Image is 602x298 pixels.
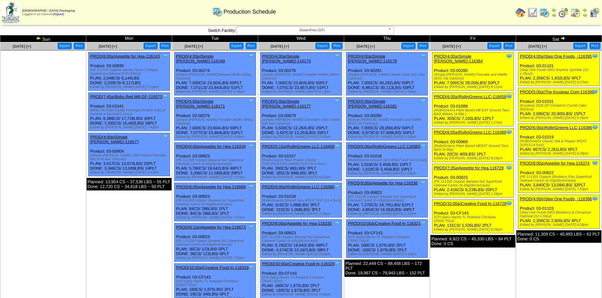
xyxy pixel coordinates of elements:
[348,118,428,126] div: (Simple [PERSON_NAME] Pancake and Waffle (6/10.7oz Cartons))
[434,215,514,223] div: (CFI-Spicy Nacho TL Roasted Chickpea (250/0.75oz))
[506,93,512,100] img: Tooltip
[174,97,256,141] div: Product: 03-00276 PLAN: 7,000CS / 23,604LBS / 50PLT DONE: 7,077CS / 23,864LBS / 51PLT
[262,99,311,108] a: PROD(5:00a)Simple [PERSON_NAME]-116177
[348,252,428,256] div: Edited by [PERSON_NAME] [DATE] 3:16pm
[344,260,429,277] div: Planned: 22,449 CS ~ 88,458 LBS ~ 172 PLT Done: 19,967 CS ~ 79,943 LBS ~ 152 PLT
[87,178,172,190] div: Planned: 13,954 CS ~ 37,536 LBS ~ 55 PLT Done: 12,720 CS ~ 34,618 LBS ~ 50 PLT
[570,8,581,18] img: calendarinout.gif
[348,181,417,185] a: PROD(8:00a)Appetite for Hea-116336
[592,89,598,95] img: Tooltip
[176,118,256,126] div: (Simple [PERSON_NAME] Pumpkin Muffin (6/9oz Cartons))
[434,73,514,80] div: (Simple [PERSON_NAME] Pancake and Waffle (6/10.7oz Cartons))
[434,54,483,63] a: PROD(4:00a)Simple [PERSON_NAME]-116364
[271,44,289,49] span: [DATE] [+]
[434,85,514,89] div: Edited by [PERSON_NAME] [DATE] 8:17pm
[346,179,428,218] div: Product: 03-00823 PLAN: 7,270CS / 24,791LBS / 61PLT DONE: 4,854CS / 16,552LBS / 40PLT
[58,43,72,49] button: Export
[520,116,599,120] div: Edited by [PERSON_NAME] [DATE] 6:35pm
[176,265,249,270] a: PROD(10:00a)Creative Food In-116319
[185,44,203,49] span: [DATE] [+]
[176,158,256,166] div: (PE 111335 Organic Banana Nut Superfood Oatmeal Carton (6-43g)(6crtn/case))
[172,35,258,42] td: Tue
[518,88,600,122] div: Product: 03-01031 PLAN: 2,090CS / 20,900LBS / 15PLT
[520,90,594,94] a: PROD(5:00a)The Krusteaz Com-116399
[262,212,342,216] div: Edited by [PERSON_NAME] [DATE] 3:25pm
[560,36,565,41] img: arrowright.gif
[420,220,426,226] img: Tooltip
[176,225,246,230] a: PROD(8:10a)Appetite for Hea-116673
[176,239,256,247] div: (PE 111335 Organic Banana Nut Superfood Oatmeal Carton (6-43g)(6crtn/case))
[518,159,600,193] div: Product: 03-00822 PLAN: 3,840CS / 13,094LBS / 32PLT
[401,43,416,49] button: Export
[229,43,244,49] button: Export
[592,160,598,166] img: Tooltip
[356,44,375,49] a: [DATE] [+]
[86,35,172,42] td: Mon
[262,184,334,189] a: PROD(6:00a)RollinGreens LLC-116380
[315,43,330,49] button: Export
[589,8,599,18] img: calendarcustomer.gif
[334,53,340,59] img: Tooltip
[520,54,592,59] a: PROD(4:00a)Step One Foods, -116395
[348,221,421,226] a: PROD(10:00a)Creative Food In-116321
[262,261,335,266] a: PROD(10:00a)Creative Food In-116320
[434,156,514,160] div: Edited by [PERSON_NAME] [DATE] 8:24pm
[90,108,170,116] div: (BRM P111033 Vanilla Overnight Protein Oats (4 Cartons-4 Sachets/2.12oz))
[22,9,75,16] span: Logged in as Caceves
[346,143,428,177] div: Product: 03-01018 PLAN: 1,019CS / 3,454LBS / 10PLT DONE: 1,019CS / 3,454LBS / 10PLT
[430,35,516,42] td: Fri
[592,124,598,131] img: Tooltip
[592,53,598,59] img: Tooltip
[176,54,225,63] a: PROD(4:00a)Simple [PERSON_NAME]-116169
[143,43,158,49] button: Export
[258,35,344,42] td: Wed
[520,104,599,111] div: (Krusteaz 2025 GF Cinnamon Crumb Cake (8/20oz))
[176,99,225,108] a: PROD(5:00a)Simple [PERSON_NAME]-116171
[520,68,599,76] div: (Step One Foods 5001 Anytime Sprinkle (12-1.09oz))
[262,54,311,63] a: PROD(4:00a)Simple [PERSON_NAME]-116173
[262,175,342,179] div: Edited by [PERSON_NAME] [DATE] 4:51pm
[53,13,64,16] a: (logout)
[518,52,600,86] div: Product: 03-01101 PLAN: 2,356CS / 1,932LBS / 4PLT
[90,85,170,89] div: Edited by [PERSON_NAME] [DATE] 7:23pm
[176,256,256,260] div: Edited by [PERSON_NAME] [DATE] 7:51pm
[334,98,340,104] img: Tooltip
[573,43,587,49] button: Export
[582,8,587,13] img: arrowleft.gif
[558,8,569,18] img: calendarblend.gif
[518,124,600,157] div: Product: 03-01019 PLAN: 667CS / 2,261LBS / 6PLT
[528,44,547,49] span: [DATE] [+]
[520,161,589,166] a: PROD(8:00a)Appetite for Hea-116374
[432,200,514,233] div: Product: 03-CF143 PLAN: 131CS / 1,535LBS / 2PLT
[176,135,256,139] div: Edited by [PERSON_NAME] [DATE] 5:46pm
[348,54,397,63] a: PROD(4:00a)Simple [PERSON_NAME]-116179
[176,279,256,287] div: (CFI-Spicy Nacho TL Roasted Chickpea (250/0.75oz))
[334,184,340,190] img: Tooltip
[516,35,602,42] td: Sat
[248,264,254,271] img: Tooltip
[527,8,538,18] img: line_graph.gif
[22,9,75,13] span: [DEMOGRAPHIC_DATA] Packaging
[434,144,514,152] div: (RollinGreens Plant Based MEEAT Ground Taco BAG (4-5lb))
[420,180,426,186] img: Tooltip
[90,94,162,99] a: PROD(7:45a)Bobs Red Mill GF-116573
[442,44,461,49] a: [DATE] [+]
[174,183,256,221] div: Product: 03-00823 PLAN: 84CS / 286LBS / 1PLT DONE: 84CS / 286LBS / 1PLT
[262,90,342,94] div: Edited by [PERSON_NAME] [DATE] 6:13pm
[434,228,514,231] div: Edited by [PERSON_NAME] [DATE] 8:25pm
[223,9,276,15] span: Production Schedule
[434,166,503,170] a: PROD(7:35a)Appetite for Hea-116729
[0,35,86,42] td: Sun
[417,43,429,49] button: Print
[262,276,342,283] div: (CFI-Spicy Nacho TL Roasted Chickpea (250/0.75oz))
[176,184,246,189] a: PROD(8:05a)Appetite for Hea-116669
[90,68,170,76] div: (PE 111319 Organic Vanilla Pecan Collagen Superfood Oatmeal SUP (6/8oz))
[262,118,342,126] div: (Simple [PERSON_NAME] Chocolate Chip Cookie (6/9.4oz Cartons))
[348,235,428,243] div: (CFI-Spicy Nacho TL Roasted Chickpea (250/0.75oz))
[88,52,170,91] div: Product: 03-00830 PLAN: 2,048CS / 6,144LBS DONE: 2,039CS / 6,117LBS
[262,135,342,139] div: Edited by [PERSON_NAME] [DATE] 3:30pm
[430,235,515,248] div: Planned: 9,922 CS ~ 45,330 LBS ~ 84 PLT Done: 0 CS
[162,53,168,59] img: Tooltip
[348,144,420,149] a: PROD(6:00a)RollinGreens LLC-116383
